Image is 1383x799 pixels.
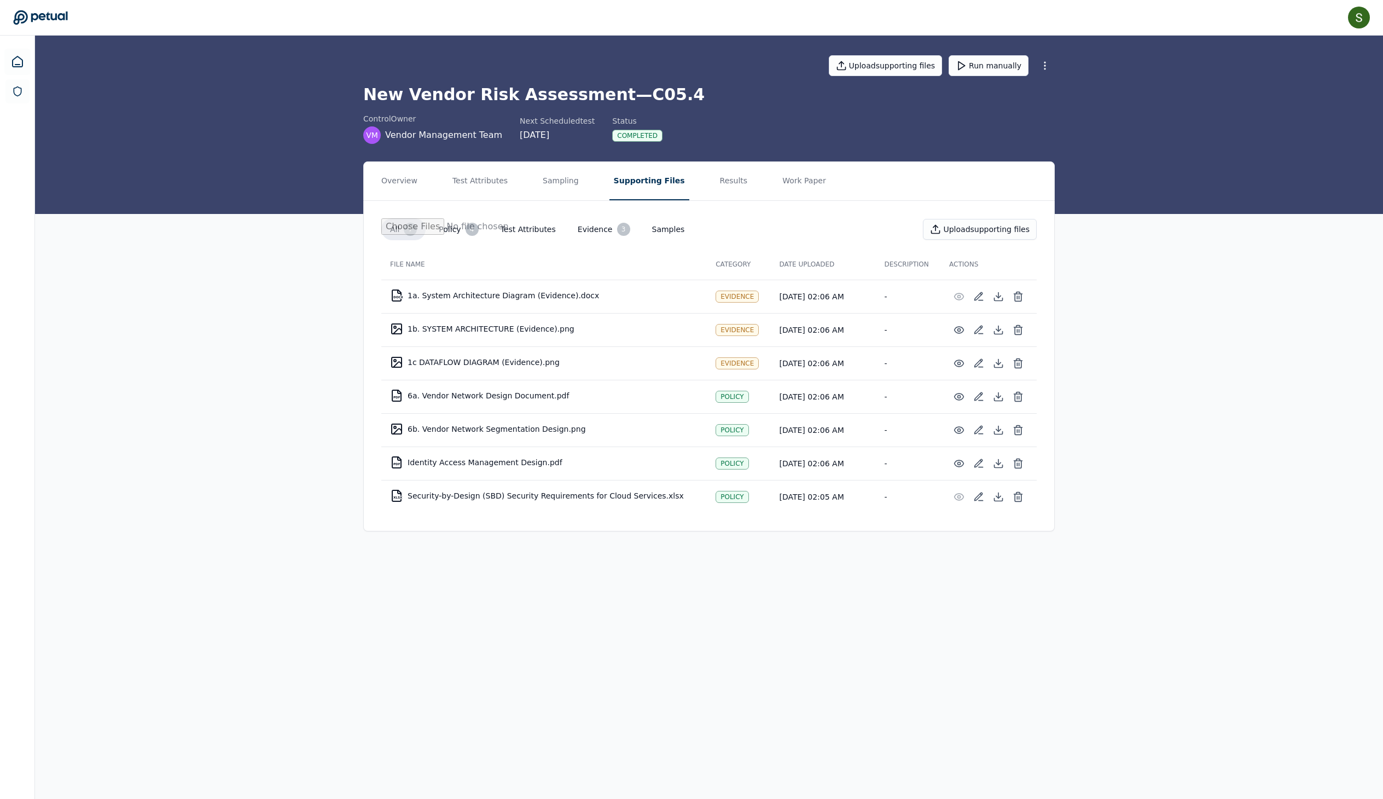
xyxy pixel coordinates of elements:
button: Preview File (hover for quick preview, click for full view) [949,454,969,473]
td: 1b. SYSTEM ARCHITECTURE (Evidence).png [381,316,707,342]
td: 6a. Vendor Network Design Document.pdf [381,383,707,409]
button: Download File [989,320,1008,340]
button: Test Attributes [448,162,512,200]
button: Add/Edit Description [969,487,989,507]
td: Security-by-Design (SBD) Security Requirements for Cloud Services.xlsx [381,483,707,509]
div: Evidence [716,357,759,369]
button: Results [716,162,752,200]
td: [DATE] 02:06 AM [770,280,875,313]
td: [DATE] 02:06 AM [770,447,875,480]
button: All7 [381,218,426,240]
button: Overview [377,162,422,200]
td: 1c DATAFLOW DIAGRAM (Evidence).png [381,349,707,375]
div: Policy [716,491,748,503]
span: Vendor Management Team [385,129,502,142]
button: Add/Edit Description [969,454,989,473]
td: - [875,380,940,413]
button: Samples [643,219,694,239]
td: [DATE] 02:06 AM [770,313,875,346]
div: Status [612,115,663,126]
button: Preview File (hover for quick preview, click for full view) [949,354,969,373]
td: 1a. System Architecture Diagram (Evidence).docx [381,282,707,309]
button: Policy4 [430,218,487,240]
th: Category [707,249,770,280]
button: Supporting Files [609,162,689,200]
div: 3 [617,223,630,236]
div: Policy [716,424,748,436]
div: control Owner [363,113,502,124]
button: Preview File (hover for quick preview, click for full view) [949,487,969,507]
div: PDF [393,462,400,466]
td: - [875,346,940,380]
button: Preview File (hover for quick preview, click for full view) [949,320,969,340]
button: Delete File [1008,287,1028,306]
button: Add/Edit Description [969,387,989,407]
button: Run manually [949,55,1028,76]
button: Uploadsupporting files [923,219,1037,240]
button: More Options [1035,56,1055,76]
td: [DATE] 02:06 AM [770,413,875,447]
button: Uploadsupporting files [829,55,943,76]
button: Evidence3 [569,218,639,240]
td: - [875,480,940,513]
td: [DATE] 02:06 AM [770,346,875,380]
button: Download File [989,387,1008,407]
div: Evidence [716,291,759,303]
th: Actions [940,249,1037,280]
th: Date Uploaded [770,249,875,280]
th: Description [875,249,940,280]
nav: Tabs [364,162,1054,200]
button: Add/Edit Description [969,320,989,340]
button: Test Attributes [492,219,565,239]
button: Download File [989,487,1008,507]
div: 4 [466,223,479,236]
td: - [875,313,940,346]
div: PDF [393,396,400,399]
div: DOCX [393,296,403,299]
button: Delete File [1008,320,1028,340]
button: Add/Edit Description [969,287,989,306]
div: Next Scheduled test [520,115,595,126]
button: Preview File (hover for quick preview, click for full view) [949,287,969,306]
button: Delete File [1008,420,1028,440]
button: Work Paper [778,162,830,200]
button: Delete File [1008,487,1028,507]
button: Preview File (hover for quick preview, click for full view) [949,387,969,407]
td: - [875,280,940,313]
td: [DATE] 02:06 AM [770,380,875,413]
button: Add/Edit Description [969,354,989,373]
button: Download File [989,287,1008,306]
th: File Name [381,249,707,280]
span: VM [366,130,378,141]
div: XLSX [393,496,402,499]
td: - [875,447,940,480]
a: Go to Dashboard [13,10,68,25]
td: Identity Access Management Design.pdf [381,449,707,476]
h1: New Vendor Risk Assessment — C05.4 [363,85,1055,105]
a: SOC 1 Reports [5,79,30,103]
a: Dashboard [4,49,31,75]
img: Samuel Tan [1348,7,1370,28]
div: Policy [716,391,748,403]
button: Download File [989,420,1008,440]
td: [DATE] 02:05 AM [770,480,875,513]
button: Download File [989,454,1008,473]
div: Evidence [716,324,759,336]
button: Delete File [1008,387,1028,407]
td: - [875,413,940,447]
button: Download File [989,354,1008,373]
td: 6b. Vendor Network Segmentation Design.png [381,416,707,442]
div: [DATE] [520,129,595,142]
div: Completed [612,130,663,142]
div: Policy [716,458,748,470]
button: Delete File [1008,454,1028,473]
button: Sampling [538,162,583,200]
button: Delete File [1008,354,1028,373]
div: 7 [404,223,417,236]
button: Preview File (hover for quick preview, click for full view) [949,420,969,440]
button: Add/Edit Description [969,420,989,440]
